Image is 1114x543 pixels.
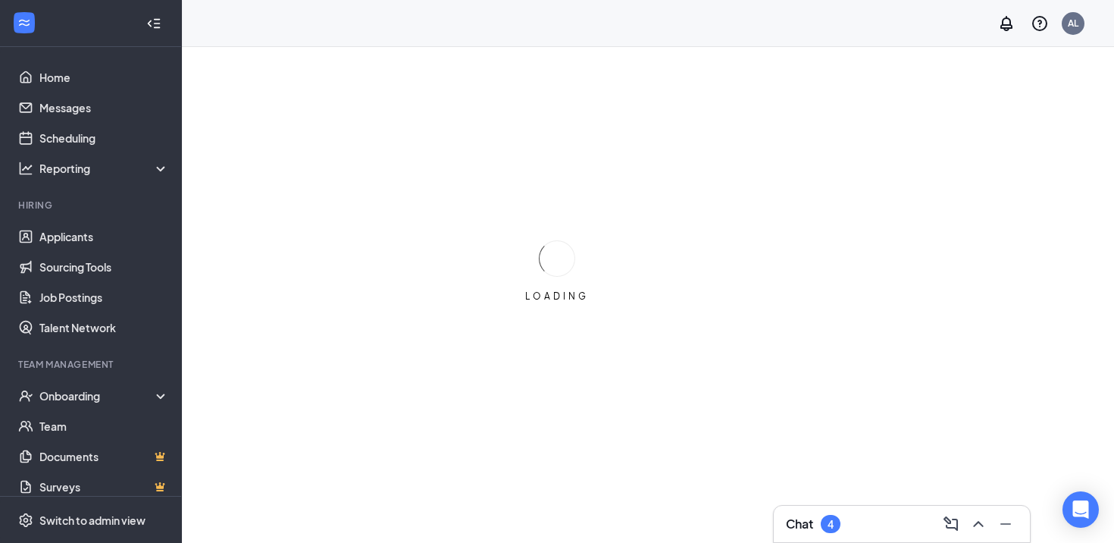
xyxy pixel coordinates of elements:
button: ComposeMessage [939,512,963,536]
a: DocumentsCrown [39,441,169,472]
a: SurveysCrown [39,472,169,502]
div: Open Intercom Messenger [1062,491,1099,528]
svg: QuestionInfo [1031,14,1049,33]
button: ChevronUp [966,512,990,536]
a: Applicants [39,221,169,252]
div: Onboarding [39,388,156,403]
a: Home [39,62,169,93]
a: Talent Network [39,312,169,343]
div: Team Management [18,358,166,371]
div: Switch to admin view [39,513,146,528]
div: 4 [828,518,834,531]
svg: ComposeMessage [942,515,960,533]
div: Hiring [18,199,166,212]
svg: Settings [18,513,33,528]
h3: Chat [786,516,813,532]
a: Team [39,411,169,441]
svg: ChevronUp [969,515,987,533]
a: Scheduling [39,123,169,153]
div: AL [1068,17,1078,30]
a: Job Postings [39,282,169,312]
div: Reporting [39,161,170,176]
svg: UserCheck [18,388,33,403]
button: Minimize [994,512,1018,536]
div: LOADING [519,290,595,303]
svg: Minimize [997,515,1015,533]
a: Messages [39,93,169,123]
svg: Collapse [146,16,161,31]
svg: Analysis [18,161,33,176]
a: Sourcing Tools [39,252,169,282]
svg: Notifications [997,14,1015,33]
svg: WorkstreamLogo [17,15,32,30]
